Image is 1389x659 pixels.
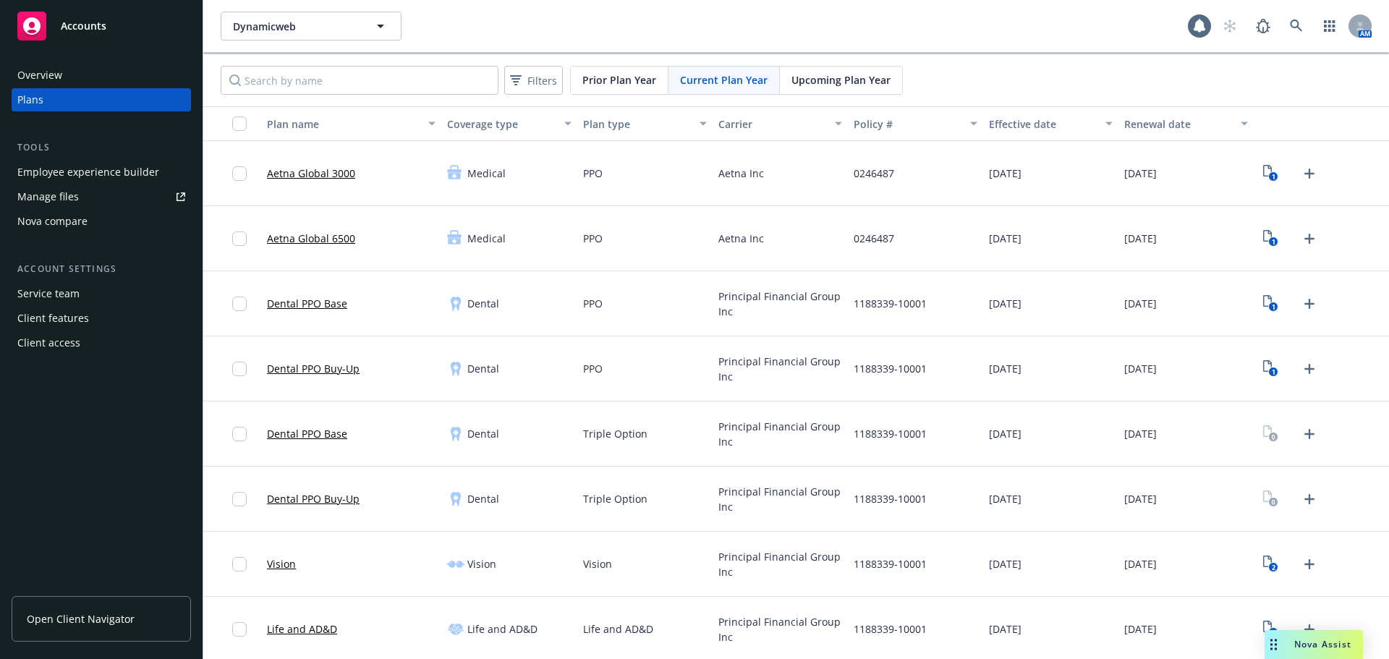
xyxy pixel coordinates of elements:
input: Toggle Row Selected [232,166,247,181]
span: [DATE] [989,491,1021,506]
a: Start snowing [1215,12,1244,41]
span: 1188339-10001 [854,296,927,311]
div: Service team [17,282,80,305]
a: Dental PPO Base [267,296,347,311]
button: Nova Assist [1265,630,1363,659]
span: Aetna Inc [718,166,764,181]
button: Renewal date [1118,106,1254,141]
a: Manage files [12,185,191,208]
span: Nova Assist [1294,638,1351,650]
div: Client features [17,307,89,330]
span: Filters [507,70,560,91]
a: View Plan Documents [1260,227,1283,250]
span: Life and AD&D [467,621,538,637]
span: Principal Financial Group Inc [718,289,842,319]
span: Triple Option [583,491,647,506]
span: Medical [467,166,506,181]
a: Dental PPO Buy-Up [267,491,360,506]
a: View Plan Documents [1260,162,1283,185]
span: Open Client Navigator [27,611,135,626]
input: Toggle Row Selected [232,427,247,441]
a: Overview [12,64,191,87]
text: 2 [1272,563,1275,572]
span: [DATE] [989,231,1021,246]
button: Filters [504,66,563,95]
button: Coverage type [441,106,577,141]
a: Life and AD&D [267,621,337,637]
input: Toggle Row Selected [232,492,247,506]
a: Upload Plan Documents [1298,227,1321,250]
span: Dynamicweb [233,19,358,34]
a: View Plan Documents [1260,422,1283,446]
input: Select all [232,116,247,131]
span: Principal Financial Group Inc [718,419,842,449]
span: [DATE] [989,296,1021,311]
input: Toggle Row Selected [232,297,247,311]
a: View Plan Documents [1260,357,1283,380]
a: View Plan Documents [1260,488,1283,511]
span: [DATE] [989,426,1021,441]
span: [DATE] [1124,491,1157,506]
span: [DATE] [1124,556,1157,571]
span: 1188339-10001 [854,491,927,506]
span: PPO [583,166,603,181]
button: Plan name [261,106,441,141]
span: [DATE] [989,556,1021,571]
span: 1188339-10001 [854,621,927,637]
span: Principal Financial Group Inc [718,484,842,514]
input: Toggle Row Selected [232,557,247,571]
span: Prior Plan Year [582,72,656,88]
span: Dental [467,491,499,506]
span: Life and AD&D [583,621,653,637]
input: Toggle Row Selected [232,362,247,376]
text: 1 [1272,367,1275,377]
a: Upload Plan Documents [1298,488,1321,511]
span: [DATE] [1124,426,1157,441]
a: Aetna Global 3000 [267,166,355,181]
button: Carrier [713,106,848,141]
span: 1188339-10001 [854,361,927,376]
button: Plan type [577,106,713,141]
input: Toggle Row Selected [232,231,247,246]
input: Search by name [221,66,498,95]
div: Client access [17,331,80,354]
a: Dental PPO Buy-Up [267,361,360,376]
span: Vision [583,556,612,571]
span: Medical [467,231,506,246]
a: Search [1282,12,1311,41]
div: Renewal date [1124,116,1232,132]
span: Triple Option [583,426,647,441]
span: PPO [583,296,603,311]
span: Dental [467,361,499,376]
div: Employee experience builder [17,161,159,184]
a: View Plan Documents [1260,553,1283,576]
button: Effective date [983,106,1118,141]
div: Overview [17,64,62,87]
a: Switch app [1315,12,1344,41]
span: PPO [583,361,603,376]
span: [DATE] [989,361,1021,376]
a: Upload Plan Documents [1298,618,1321,641]
span: Filters [527,73,557,88]
a: Report a Bug [1249,12,1278,41]
span: [DATE] [1124,231,1157,246]
text: 1 [1272,172,1275,182]
a: Employee experience builder [12,161,191,184]
a: Dental PPO Base [267,426,347,441]
span: Upcoming Plan Year [791,72,891,88]
a: Upload Plan Documents [1298,553,1321,576]
span: PPO [583,231,603,246]
span: 1188339-10001 [854,556,927,571]
a: Vision [267,556,296,571]
span: [DATE] [1124,361,1157,376]
input: Toggle Row Selected [232,622,247,637]
div: Nova compare [17,210,88,233]
a: Upload Plan Documents [1298,357,1321,380]
span: Current Plan Year [680,72,768,88]
div: Plan name [267,116,420,132]
a: View Plan Documents [1260,292,1283,315]
div: Drag to move [1265,630,1283,659]
span: [DATE] [1124,166,1157,181]
a: Upload Plan Documents [1298,162,1321,185]
a: Upload Plan Documents [1298,422,1321,446]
